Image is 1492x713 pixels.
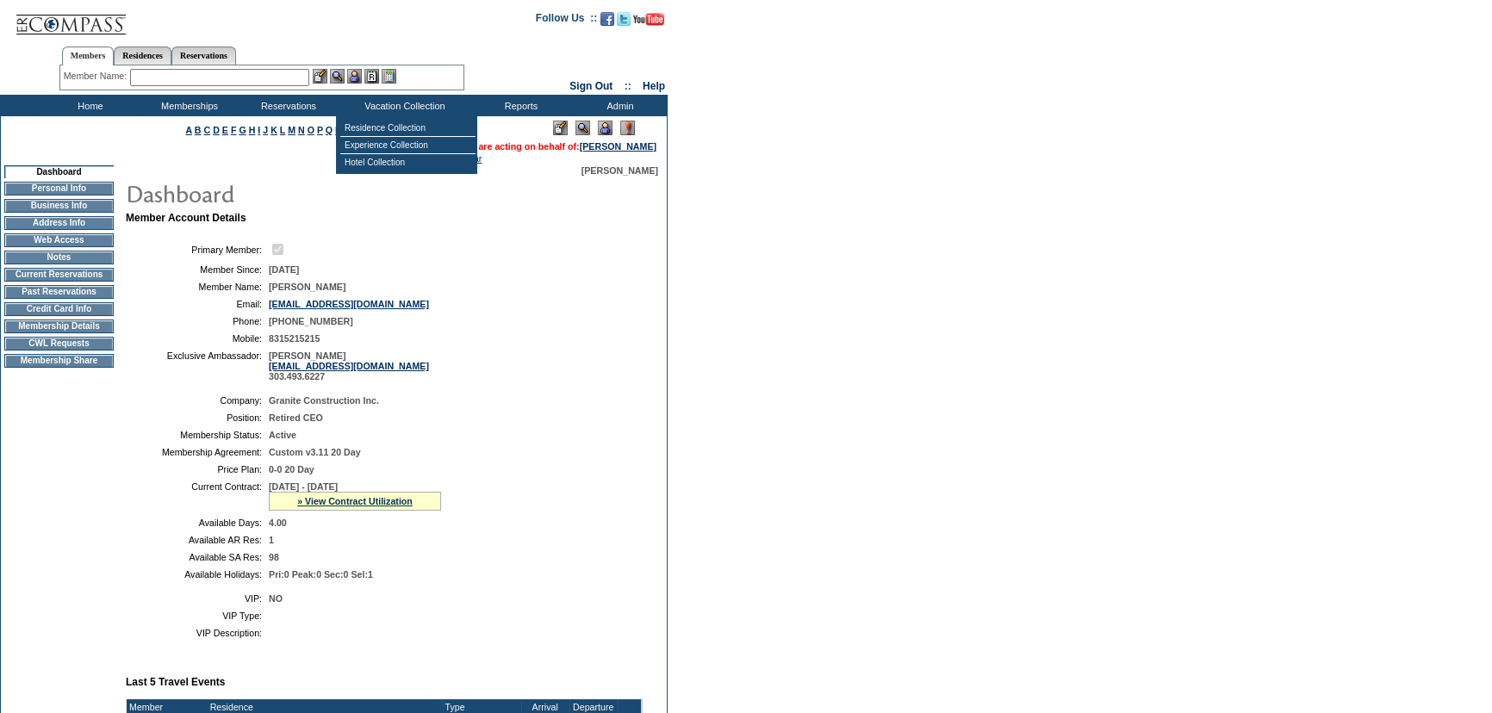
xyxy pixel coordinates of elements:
[133,447,262,457] td: Membership Agreement:
[133,569,262,580] td: Available Holidays:
[138,95,237,116] td: Memberships
[237,95,336,116] td: Reservations
[4,354,114,368] td: Membership Share
[347,69,362,84] img: Impersonate
[269,264,299,275] span: [DATE]
[269,299,429,309] a: [EMAIL_ADDRESS][DOMAIN_NAME]
[239,125,246,135] a: G
[288,125,295,135] a: M
[126,212,246,224] b: Member Account Details
[133,464,262,474] td: Price Plan:
[269,333,320,344] span: 8315215215
[469,95,569,116] td: Reports
[598,121,612,135] img: Impersonate
[620,121,635,135] img: Log Concern/Member Elevation
[133,282,262,292] td: Member Name:
[269,282,345,292] span: [PERSON_NAME]
[133,350,262,381] td: Exclusive Ambassador:
[213,125,220,135] a: D
[308,125,314,135] a: O
[133,628,262,638] td: VIP Description:
[133,611,262,621] td: VIP Type:
[600,17,614,28] a: Become our fan on Facebook
[553,121,568,135] img: Edit Mode
[258,125,260,135] a: I
[270,125,277,135] a: K
[4,268,114,282] td: Current Reservations
[269,569,373,580] span: Pri:0 Peak:0 Sec:0 Sel:1
[459,141,656,152] span: You are acting on behalf of:
[569,80,612,92] a: Sign Out
[171,46,236,65] a: Reservations
[536,10,597,31] td: Follow Us ::
[4,165,114,178] td: Dashboard
[4,285,114,299] td: Past Reservations
[364,69,379,84] img: Reservations
[326,125,333,135] a: Q
[133,241,262,257] td: Primary Member:
[133,481,262,511] td: Current Contract:
[600,12,614,26] img: Become our fan on Facebook
[633,17,664,28] a: Subscribe to our YouTube Channel
[186,125,192,135] a: A
[643,80,665,92] a: Help
[625,80,631,92] span: ::
[269,552,279,562] span: 98
[249,125,256,135] a: H
[575,121,590,135] img: View Mode
[222,125,228,135] a: E
[4,319,114,333] td: Membership Details
[4,199,114,213] td: Business Info
[133,412,262,423] td: Position:
[133,535,262,545] td: Available AR Res:
[203,125,210,135] a: C
[569,95,668,116] td: Admin
[133,593,262,604] td: VIP:
[280,125,285,135] a: L
[269,412,323,423] span: Retired CEO
[231,125,237,135] a: F
[269,350,429,381] span: [PERSON_NAME] 303.493.6227
[4,337,114,350] td: CWL Requests
[133,395,262,406] td: Company:
[340,154,476,170] td: Hotel Collection
[269,518,287,528] span: 4.00
[313,69,327,84] img: b_edit.gif
[269,316,353,326] span: [PHONE_NUMBER]
[64,69,130,84] div: Member Name:
[269,535,274,545] span: 1
[382,69,396,84] img: b_calculator.gif
[269,447,361,457] span: Custom v3.11 20 Day
[133,333,262,344] td: Mobile:
[269,430,296,440] span: Active
[125,176,469,210] img: pgTtlDashboard.gif
[269,593,283,604] span: NO
[298,125,305,135] a: N
[4,251,114,264] td: Notes
[133,299,262,309] td: Email:
[617,17,631,28] a: Follow us on Twitter
[336,95,469,116] td: Vacation Collection
[269,361,429,371] a: [EMAIL_ADDRESS][DOMAIN_NAME]
[4,182,114,195] td: Personal Info
[62,46,115,65] a: Members
[133,552,262,562] td: Available SA Res:
[269,395,379,406] span: Granite Construction Inc.
[133,316,262,326] td: Phone:
[269,481,338,492] span: [DATE] - [DATE]
[126,676,225,688] b: Last 5 Travel Events
[297,496,413,506] a: » View Contract Utilization
[195,125,202,135] a: B
[581,165,658,176] span: [PERSON_NAME]
[340,137,476,154] td: Experience Collection
[317,125,323,135] a: P
[580,141,656,152] a: [PERSON_NAME]
[4,302,114,316] td: Credit Card Info
[4,216,114,230] td: Address Info
[39,95,138,116] td: Home
[269,464,314,474] span: 0-0 20 Day
[633,13,664,26] img: Subscribe to our YouTube Channel
[4,233,114,247] td: Web Access
[263,125,268,135] a: J
[133,518,262,528] td: Available Days:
